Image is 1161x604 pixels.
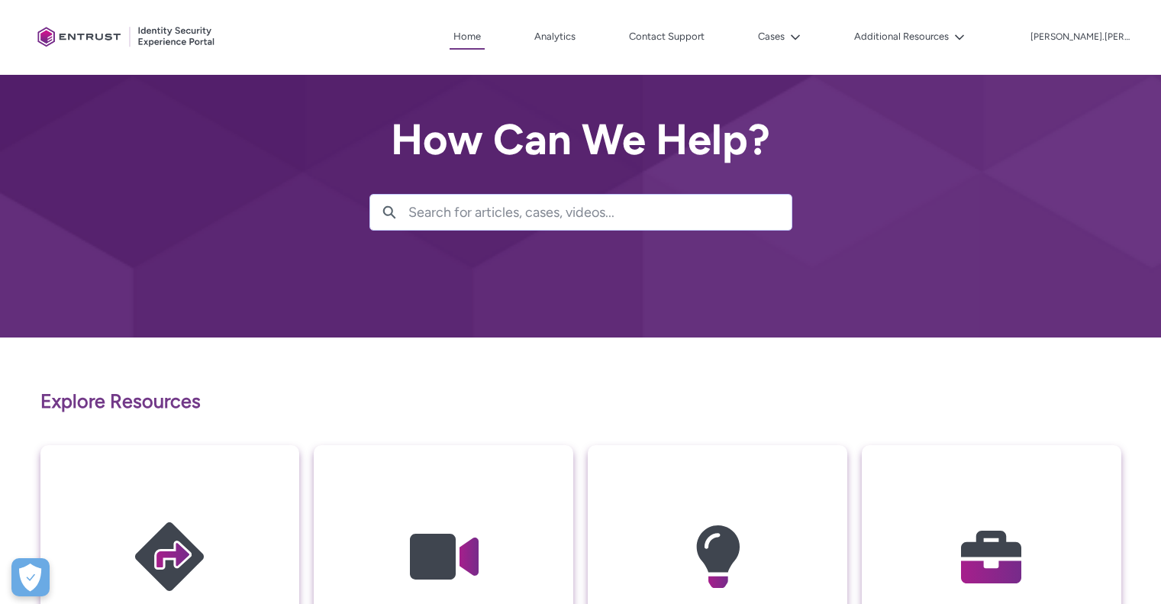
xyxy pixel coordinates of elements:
a: Home [450,25,485,50]
p: Explore Resources [40,387,1121,416]
button: Additional Resources [850,25,969,48]
h2: How Can We Help? [369,116,792,163]
p: [PERSON_NAME].[PERSON_NAME] [1030,32,1130,43]
input: Search for articles, cases, videos... [408,195,792,230]
a: Analytics, opens in new tab [531,25,579,48]
button: Open Preferences [11,558,50,596]
div: Cookie Preferences [11,558,50,596]
button: Search [370,195,408,230]
button: User Profile jonathan.moore [1030,28,1130,44]
a: Contact Support [625,25,708,48]
button: Cases [754,25,805,48]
